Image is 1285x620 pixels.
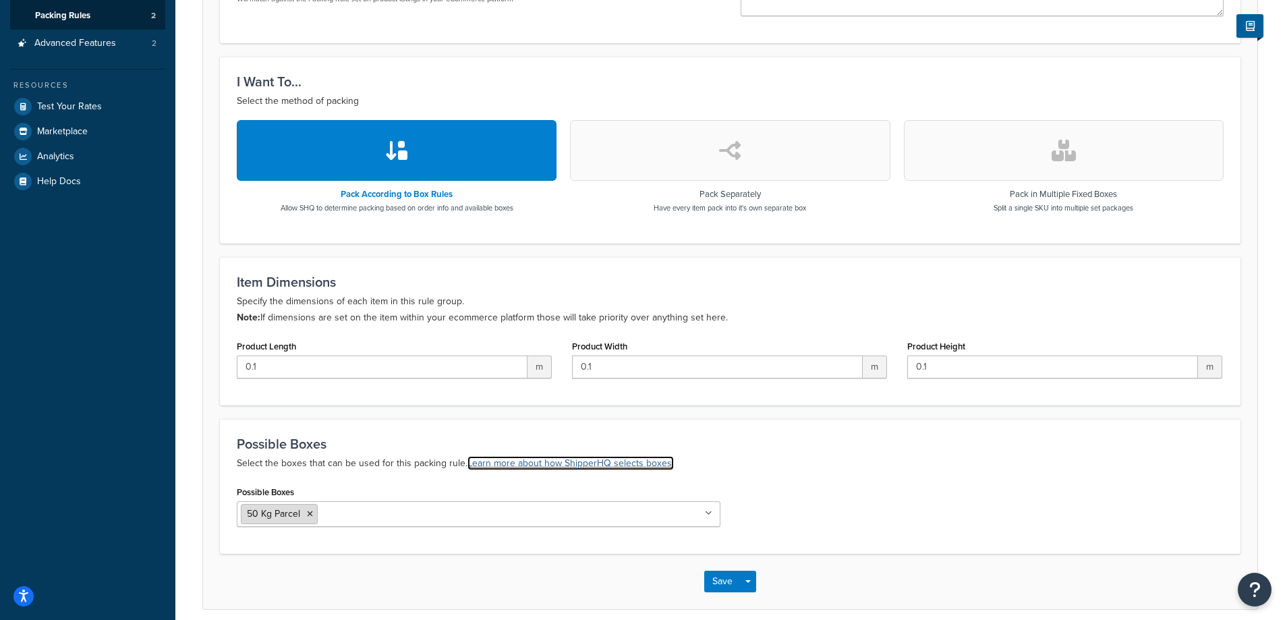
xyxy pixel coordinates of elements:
[1236,14,1263,38] button: Show Help Docs
[10,3,165,28] li: Packing Rules
[281,202,513,213] p: Allow SHQ to determine packing based on order info and available boxes
[10,31,165,56] a: Advanced Features2
[572,341,627,351] label: Product Width
[281,190,513,199] h3: Pack According to Box Rules
[37,151,74,163] span: Analytics
[10,119,165,144] a: Marketplace
[247,507,300,521] span: 50 Kg Parcel
[654,190,806,199] h3: Pack Separately
[237,487,294,497] label: Possible Boxes
[1198,356,1222,378] span: m
[37,176,81,188] span: Help Docs
[10,31,165,56] li: Advanced Features
[863,356,887,378] span: m
[237,74,1224,89] h3: I Want To...
[237,275,1224,289] h3: Item Dimensions
[152,38,156,49] span: 2
[34,38,116,49] span: Advanced Features
[994,202,1133,213] p: Split a single SKU into multiple set packages
[10,80,165,91] div: Resources
[10,3,165,28] a: Packing Rules2
[237,293,1224,326] p: Specify the dimensions of each item in this rule group. If dimensions are set on the item within ...
[237,436,1224,451] h3: Possible Boxes
[237,455,1224,472] p: Select the boxes that can be used for this packing rule.
[10,144,165,169] a: Analytics
[467,456,674,470] a: Learn more about how ShipperHQ selects boxes.
[907,341,965,351] label: Product Height
[654,202,806,213] p: Have every item pack into it's own separate box
[237,310,260,325] b: Note:
[1238,573,1272,607] button: Open Resource Center
[37,101,102,113] span: Test Your Rates
[10,94,165,119] a: Test Your Rates
[10,169,165,194] a: Help Docs
[35,10,90,22] span: Packing Rules
[704,571,741,592] button: Save
[37,126,88,138] span: Marketplace
[237,341,296,351] label: Product Length
[237,93,1224,109] p: Select the method of packing
[994,190,1133,199] h3: Pack in Multiple Fixed Boxes
[151,10,156,22] span: 2
[527,356,552,378] span: m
